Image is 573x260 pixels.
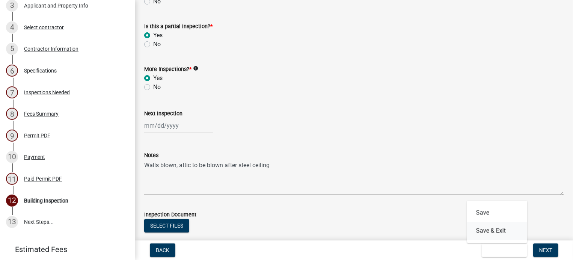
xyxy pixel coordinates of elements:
div: Building Inspection [24,198,68,203]
div: Paid Permit PDF [24,176,62,181]
div: Applicant and Property Info [24,3,88,8]
label: Next Inspection [144,111,182,116]
a: Estimated Fees [6,242,123,257]
div: 7 [6,86,18,98]
div: 9 [6,130,18,142]
button: Back [150,243,175,257]
button: Next [533,243,558,257]
button: Save & Exit [467,222,527,240]
div: Fees Summary [24,111,59,116]
div: 11 [6,173,18,185]
div: 12 [6,195,18,207]
label: Inspection Document [144,212,196,218]
span: Back [156,247,169,253]
label: Yes [153,74,163,83]
span: Next [539,247,552,253]
span: Save & Exit [488,247,517,253]
button: Save & Exit [482,243,527,257]
div: 10 [6,151,18,163]
div: 4 [6,21,18,33]
div: 6 [6,65,18,77]
div: 8 [6,108,18,120]
div: Payment [24,154,45,160]
label: More Inspections? [144,67,192,72]
div: Save & Exit [467,201,527,243]
label: Yes [153,31,163,40]
label: No [153,83,161,92]
div: 5 [6,43,18,55]
div: Contractor Information [24,46,78,51]
button: Select files [144,219,189,233]
div: Permit PDF [24,133,50,138]
div: 13 [6,216,18,228]
button: Save [467,204,527,222]
i: info [193,66,198,71]
label: Is this a partial inspection? [144,24,213,29]
label: No [153,40,161,49]
div: Select contractor [24,25,64,30]
div: Specifications [24,68,57,73]
label: Notes [144,153,158,158]
input: mm/dd/yyyy [144,118,213,133]
div: Inspections Needed [24,90,70,95]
